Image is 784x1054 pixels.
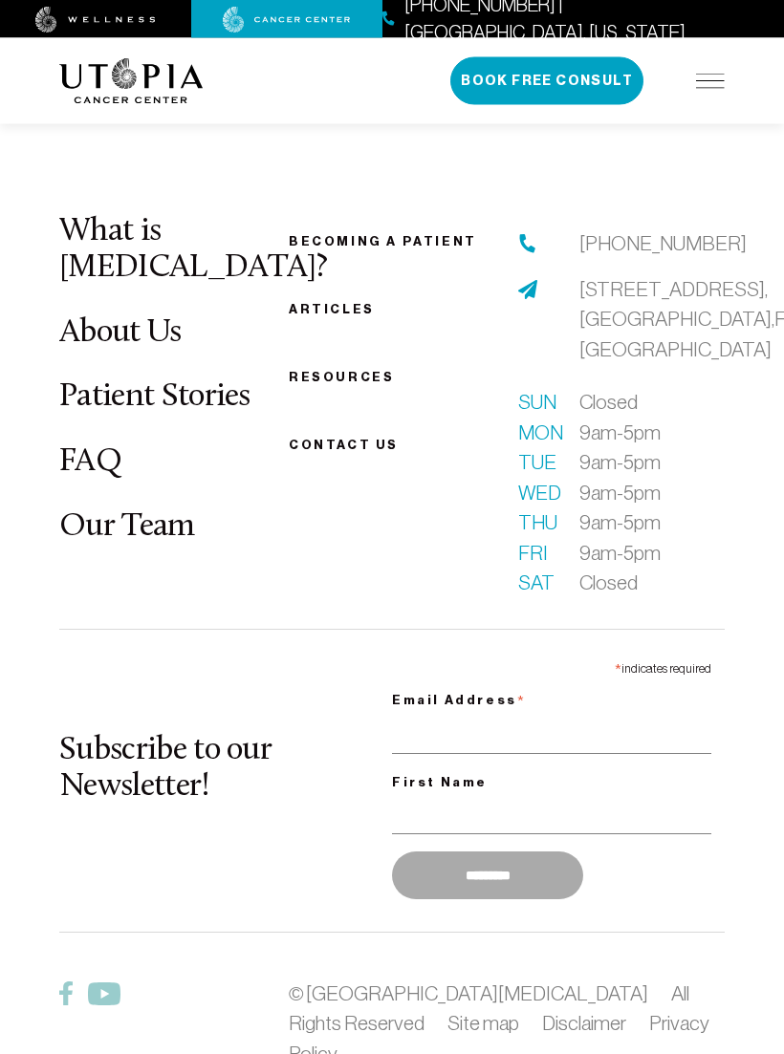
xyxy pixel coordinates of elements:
a: About Us [59,317,182,351]
img: wellness [35,7,156,33]
h2: Subscribe to our Newsletter! [59,734,392,806]
a: © [GEOGRAPHIC_DATA][MEDICAL_DATA] [289,983,648,1005]
label: Email Address [392,681,711,716]
label: First Name [392,772,711,795]
img: icon-hamburger [696,74,725,89]
img: Facebook [59,982,73,1006]
a: FAQ [59,446,121,480]
a: Becoming a patient [289,235,477,249]
div: indicates required [392,654,711,681]
img: Twitter [88,983,120,1006]
a: Articles [289,303,375,317]
span: Contact us [289,439,399,453]
a: Our Team [59,511,195,545]
a: What is [MEDICAL_DATA]? [59,216,328,286]
img: logo [59,58,204,104]
img: cancer center [223,7,351,33]
a: Resources [289,371,394,385]
button: Book Free Consult [450,57,643,105]
a: Patient Stories [59,381,250,415]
